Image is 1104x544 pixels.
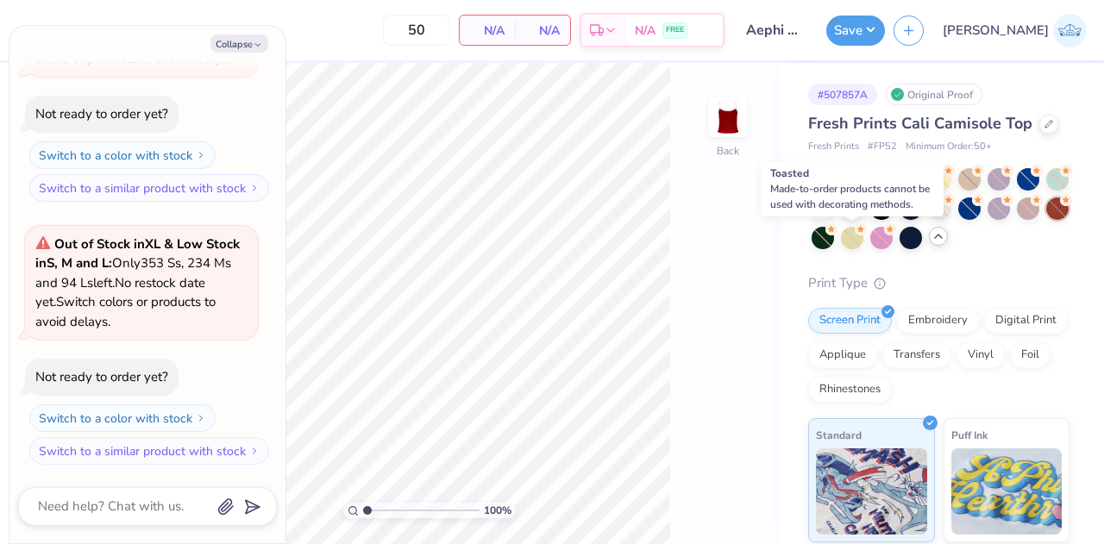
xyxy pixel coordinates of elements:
[951,426,988,444] span: Puff Ink
[1053,14,1087,47] img: Janilyn Atanacio
[808,342,877,368] div: Applique
[249,446,260,456] img: Switch to a similar product with stock
[816,426,862,444] span: Standard
[816,448,927,535] img: Standard
[635,22,655,40] span: N/A
[717,143,739,159] div: Back
[29,404,216,432] button: Switch to a color with stock
[196,150,206,160] img: Switch to a color with stock
[196,413,206,423] img: Switch to a color with stock
[943,14,1087,47] a: [PERSON_NAME]
[957,342,1005,368] div: Vinyl
[29,174,269,202] button: Switch to a similar product with stock
[470,22,505,40] span: N/A
[383,15,450,46] input: – –
[808,273,1069,293] div: Print Type
[808,308,892,334] div: Screen Print
[29,437,269,465] button: Switch to a similar product with stock
[210,34,268,53] button: Collapse
[35,368,168,385] div: Not ready to order yet?
[868,140,897,154] span: # FP52
[808,140,859,154] span: Fresh Prints
[808,113,1032,134] span: Fresh Prints Cali Camisole Top
[29,141,216,169] button: Switch to a color with stock
[761,161,944,216] div: Toasted Made-to-order products cannot be used with decorating methods.
[808,377,892,403] div: Rhinestones
[897,308,979,334] div: Embroidery
[54,235,164,253] strong: Out of Stock in XL
[711,100,745,134] img: Back
[35,235,240,330] span: Only 353 Ss, 234 Ms and 94 Ls left. Switch colors or products to avoid delays.
[484,503,511,518] span: 100 %
[943,21,1049,41] span: [PERSON_NAME]
[525,22,560,40] span: N/A
[1010,342,1051,368] div: Foil
[808,84,877,105] div: # 507857A
[35,274,205,311] span: No restock date yet.
[984,308,1068,334] div: Digital Print
[886,84,982,105] div: Original Proof
[882,342,951,368] div: Transfers
[951,448,1063,535] img: Puff Ink
[666,24,684,36] span: FREE
[733,13,818,47] input: Untitled Design
[249,183,260,193] img: Switch to a similar product with stock
[35,105,168,122] div: Not ready to order yet?
[826,16,885,46] button: Save
[906,140,992,154] span: Minimum Order: 50 +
